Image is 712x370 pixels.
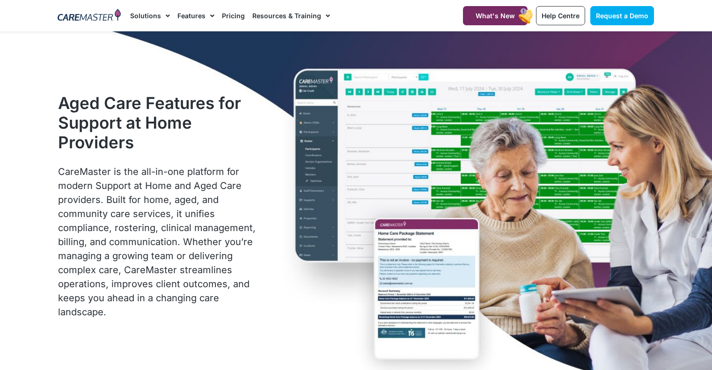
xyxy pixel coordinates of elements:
a: What's New [463,6,528,25]
span: Request a Demo [596,12,648,20]
h1: Aged Care Features for Support at Home Providers [58,93,261,152]
p: CareMaster is the all-in-one platform for modern Support at Home and Aged Care providers. Built f... [58,165,261,319]
a: Help Centre [536,6,585,25]
span: Help Centre [542,12,580,20]
a: Request a Demo [590,6,654,25]
img: CareMaster Logo [58,9,121,23]
span: What's New [476,12,515,20]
